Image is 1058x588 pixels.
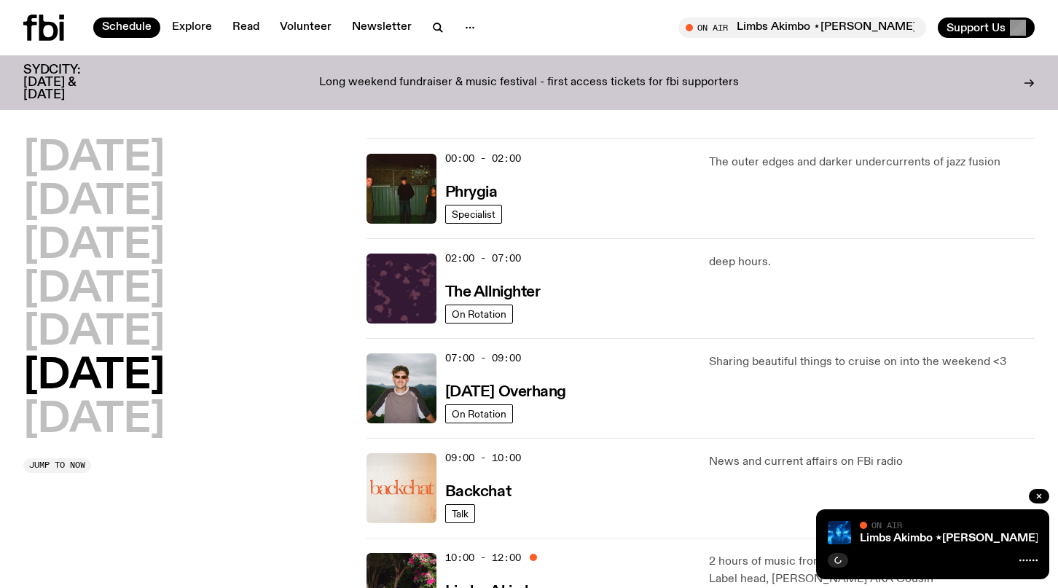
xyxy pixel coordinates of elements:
span: On Rotation [452,408,506,419]
p: Long weekend fundraiser & music festival - first access tickets for fbi supporters [319,77,739,90]
span: Talk [452,508,469,519]
a: On Rotation [445,305,513,324]
a: Schedule [93,17,160,38]
button: [DATE] [23,226,165,267]
button: Jump to now [23,458,91,473]
a: On Rotation [445,404,513,423]
span: 10:00 - 12:00 [445,551,521,565]
button: Support Us [938,17,1035,38]
img: Harrie Hastings stands in front of cloud-covered sky and rolling hills. He's wearing sunglasses a... [367,353,436,423]
button: [DATE] [23,356,165,397]
p: 2 hours of music from [GEOGRAPHIC_DATA]'s Moonshoe Label head, [PERSON_NAME] AKA Cousin [709,553,1035,588]
a: Explore [163,17,221,38]
p: deep hours. [709,254,1035,271]
h3: Phrygia [445,185,498,200]
button: On AirLimbs Akimbo ⋆[PERSON_NAME]⋆ [678,17,926,38]
span: On Air [871,520,902,530]
button: [DATE] [23,400,165,441]
p: Sharing beautiful things to cruise on into the weekend <3 [709,353,1035,371]
span: Support Us [947,21,1006,34]
span: On Rotation [452,308,506,319]
h3: Backchat [445,485,511,500]
h3: [DATE] Overhang [445,385,566,400]
button: [DATE] [23,270,165,310]
a: Specialist [445,205,502,224]
span: 09:00 - 10:00 [445,451,521,465]
a: Limbs Akimbo ⋆[PERSON_NAME]⋆ [860,533,1046,544]
button: [DATE] [23,182,165,223]
a: [DATE] Overhang [445,382,566,400]
a: The Allnighter [445,282,541,300]
h3: SYDCITY: [DATE] & [DATE] [23,64,117,101]
a: Backchat [445,482,511,500]
a: Phrygia [445,182,498,200]
span: Jump to now [29,461,85,469]
a: Read [224,17,268,38]
a: Volunteer [271,17,340,38]
span: 00:00 - 02:00 [445,152,521,165]
p: The outer edges and darker undercurrents of jazz fusion [709,154,1035,171]
a: Talk [445,504,475,523]
button: [DATE] [23,313,165,353]
a: Newsletter [343,17,420,38]
span: Specialist [452,208,495,219]
img: A greeny-grainy film photo of Bela, John and Bindi at night. They are standing in a backyard on g... [367,154,436,224]
span: 07:00 - 09:00 [445,351,521,365]
h3: The Allnighter [445,285,541,300]
p: News and current affairs on FBi radio [709,453,1035,471]
span: 02:00 - 07:00 [445,251,521,265]
button: [DATE] [23,138,165,179]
